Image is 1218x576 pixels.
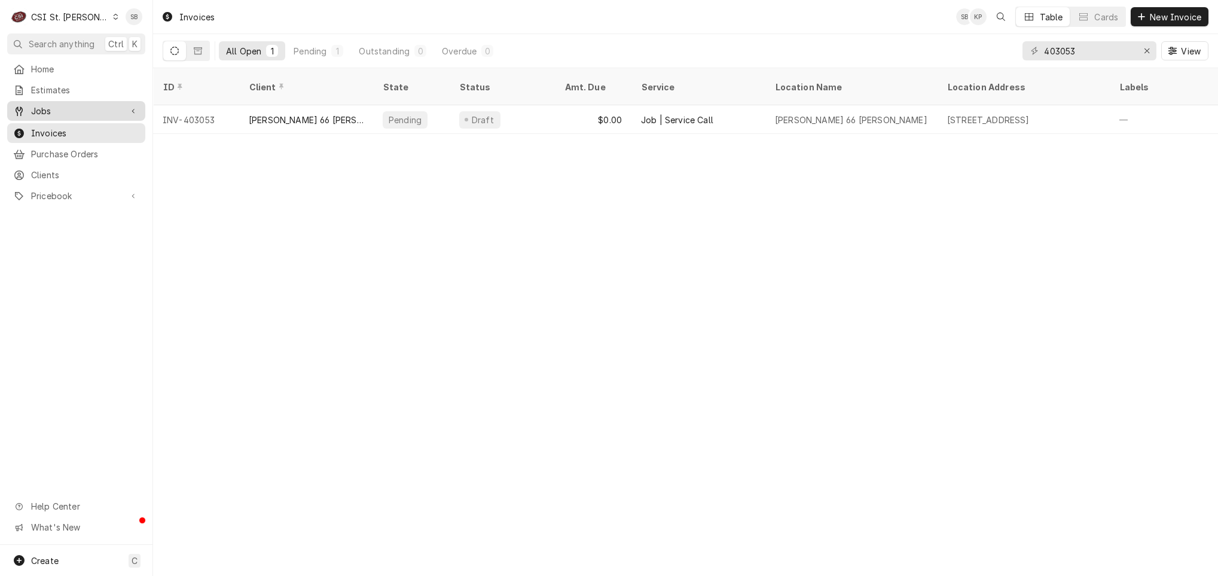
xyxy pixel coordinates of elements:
[7,101,145,121] a: Go to Jobs
[31,127,139,139] span: Invoices
[31,105,121,117] span: Jobs
[153,105,239,134] div: INV-403053
[268,45,276,57] div: 1
[442,45,477,57] div: Overdue
[459,81,543,93] div: Status
[641,114,713,126] div: Job | Service Call
[163,81,227,93] div: ID
[1131,7,1208,26] button: New Invoice
[31,63,139,75] span: Home
[970,8,987,25] div: Kym Parson's Avatar
[970,8,987,25] div: KP
[294,45,326,57] div: Pending
[484,45,491,57] div: 0
[31,521,138,534] span: What's New
[417,45,424,57] div: 0
[956,8,973,25] div: Shayla Bell's Avatar
[126,8,142,25] div: Shayla Bell's Avatar
[31,11,109,23] div: CSI St. [PERSON_NAME]
[947,81,1098,93] div: Location Address
[7,496,145,516] a: Go to Help Center
[947,114,1030,126] div: [STREET_ADDRESS]
[7,59,145,79] a: Home
[31,500,138,513] span: Help Center
[7,517,145,537] a: Go to What's New
[334,45,341,57] div: 1
[108,38,124,50] span: Ctrl
[775,81,926,93] div: Location Name
[7,186,145,206] a: Go to Pricebook
[31,148,139,160] span: Purchase Orders
[126,8,142,25] div: SB
[249,81,361,93] div: Client
[7,123,145,143] a: Invoices
[387,114,423,126] div: Pending
[31,84,139,96] span: Estimates
[1044,41,1134,60] input: Keyword search
[956,8,973,25] div: SB
[1094,11,1118,23] div: Cards
[11,8,28,25] div: C
[383,81,440,93] div: State
[1147,11,1204,23] span: New Invoice
[249,114,364,126] div: [PERSON_NAME] 66 [PERSON_NAME]
[555,105,631,134] div: $0.00
[226,45,261,57] div: All Open
[1137,41,1156,60] button: Erase input
[31,169,139,181] span: Clients
[359,45,410,57] div: Outstanding
[470,114,496,126] div: Draft
[31,556,59,566] span: Create
[7,144,145,164] a: Purchase Orders
[1040,11,1063,23] div: Table
[1179,45,1203,57] span: View
[11,8,28,25] div: CSI St. Louis's Avatar
[132,38,138,50] span: K
[31,190,121,202] span: Pricebook
[564,81,619,93] div: Amt. Due
[7,33,145,54] button: Search anythingCtrlK
[7,165,145,185] a: Clients
[991,7,1011,26] button: Open search
[7,80,145,100] a: Estimates
[29,38,94,50] span: Search anything
[775,114,927,126] div: [PERSON_NAME] 66 [PERSON_NAME]
[1161,41,1208,60] button: View
[132,554,138,567] span: C
[641,81,753,93] div: Service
